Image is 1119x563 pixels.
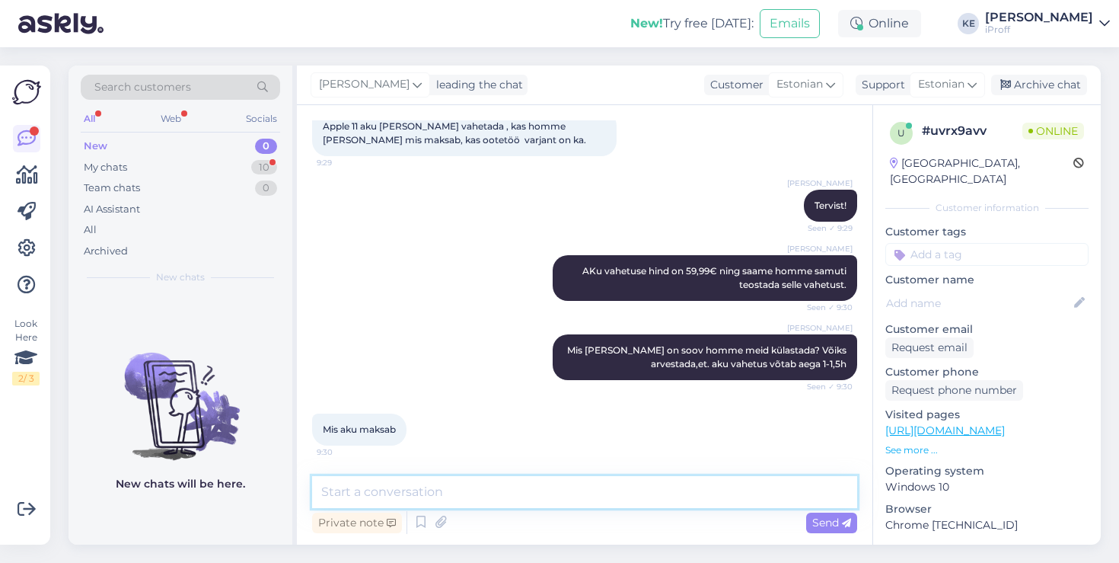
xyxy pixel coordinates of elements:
[885,201,1089,215] div: Customer information
[255,139,277,154] div: 0
[885,479,1089,495] p: Windows 10
[838,10,921,37] div: Online
[116,476,245,492] p: New chats will be here.
[84,244,128,259] div: Archived
[12,372,40,385] div: 2 / 3
[795,302,853,313] span: Seen ✓ 9:30
[84,202,140,217] div: AI Assistant
[94,79,191,95] span: Search customers
[787,322,853,334] span: [PERSON_NAME]
[84,139,107,154] div: New
[812,516,851,529] span: Send
[84,222,97,238] div: All
[885,364,1089,380] p: Customer phone
[158,109,184,129] div: Web
[84,160,127,175] div: My chats
[856,77,905,93] div: Support
[815,200,846,211] span: Tervist!
[317,157,374,168] span: 9:29
[885,407,1089,423] p: Visited pages
[630,14,754,33] div: Try free [DATE]:
[795,381,853,392] span: Seen ✓ 9:30
[317,446,374,458] span: 9:30
[81,109,98,129] div: All
[760,9,820,38] button: Emails
[84,181,140,196] div: Team chats
[886,295,1071,312] input: Add name
[985,24,1093,36] div: iProff
[885,380,1023,401] div: Request phone number
[890,155,1073,187] div: [GEOGRAPHIC_DATA], [GEOGRAPHIC_DATA]
[795,222,853,234] span: Seen ✓ 9:29
[885,243,1089,266] input: Add a tag
[885,501,1089,517] p: Browser
[255,181,277,196] div: 0
[323,120,586,146] span: Apple 11 aku [PERSON_NAME] vahetada , kas homme [PERSON_NAME] mis maksab, kas ootetöö varjant on ka.
[991,75,1087,95] div: Archive chat
[12,78,41,107] img: Askly Logo
[787,243,853,254] span: [PERSON_NAME]
[630,16,663,30] b: New!
[704,77,764,93] div: Customer
[885,337,974,358] div: Request email
[885,321,1089,337] p: Customer email
[885,463,1089,479] p: Operating system
[985,11,1093,24] div: [PERSON_NAME]
[1022,123,1084,139] span: Online
[787,178,853,189] span: [PERSON_NAME]
[922,122,1022,140] div: # uvrx9avv
[319,76,410,93] span: [PERSON_NAME]
[323,424,396,435] span: Mis aku maksab
[69,325,292,462] img: No chats
[918,76,964,93] span: Estonian
[885,517,1089,533] p: Chrome [TECHNICAL_ID]
[156,270,205,284] span: New chats
[776,76,823,93] span: Estonian
[985,11,1110,36] a: [PERSON_NAME]iProff
[885,424,1005,437] a: [URL][DOMAIN_NAME]
[897,127,905,139] span: u
[430,77,523,93] div: leading the chat
[885,272,1089,288] p: Customer name
[12,317,40,385] div: Look Here
[885,224,1089,240] p: Customer tags
[582,265,849,290] span: AKu vahetuse hind on 59,99€ ning saame homme samuti teostada selle vahetust.
[251,160,277,175] div: 10
[958,13,979,34] div: KE
[885,443,1089,457] p: See more ...
[312,513,402,533] div: Private note
[567,344,849,369] span: Mis [PERSON_NAME] on soov homme meid külastada? Võiks arvestada,et. aku vahetus võtab aega 1-1,5h
[243,109,280,129] div: Socials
